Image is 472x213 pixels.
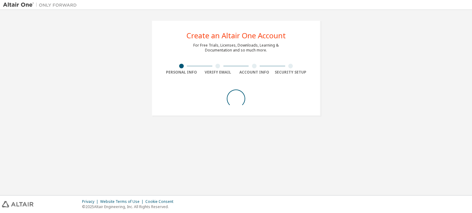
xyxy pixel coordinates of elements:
[82,199,100,204] div: Privacy
[200,70,236,75] div: Verify Email
[2,201,33,207] img: altair_logo.svg
[273,70,309,75] div: Security Setup
[163,70,200,75] div: Personal Info
[236,70,273,75] div: Account Info
[145,199,177,204] div: Cookie Consent
[193,43,279,53] div: For Free Trials, Licenses, Downloads, Learning & Documentation and so much more.
[187,32,286,39] div: Create an Altair One Account
[100,199,145,204] div: Website Terms of Use
[3,2,80,8] img: Altair One
[82,204,177,209] p: © 2025 Altair Engineering, Inc. All Rights Reserved.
